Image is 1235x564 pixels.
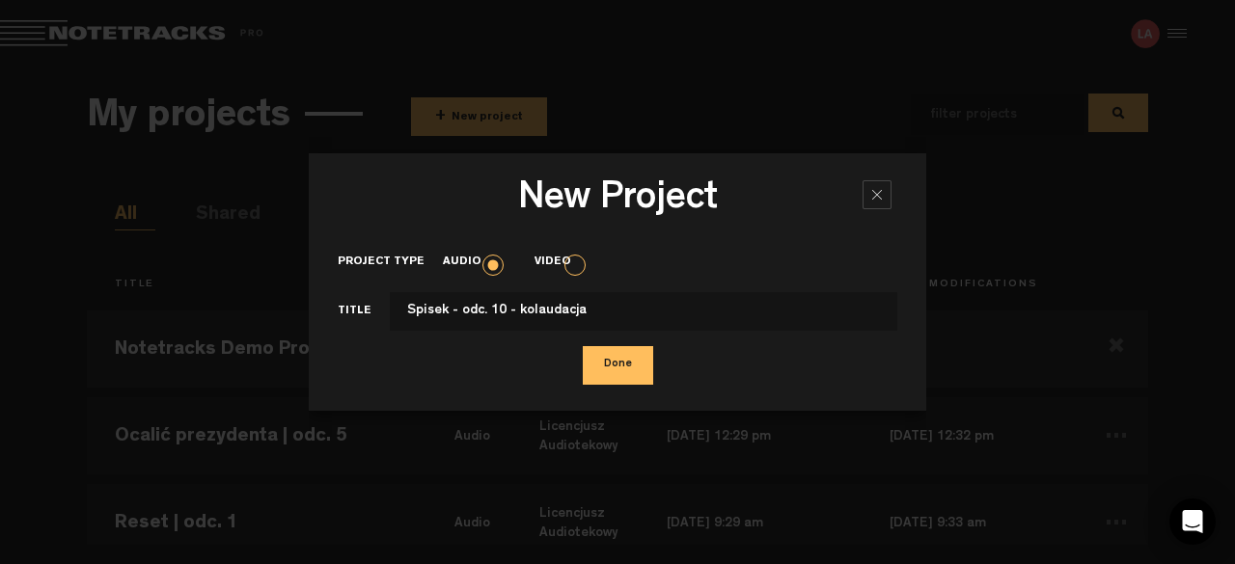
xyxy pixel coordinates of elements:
div: Open Intercom Messenger [1169,498,1216,545]
input: This field cannot contain only space(s) [390,292,897,331]
h3: New Project [338,179,897,228]
label: Video [535,255,590,271]
button: Done [583,346,653,385]
label: Title [338,304,390,326]
label: Project type [338,255,443,271]
label: Audio [443,255,500,271]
